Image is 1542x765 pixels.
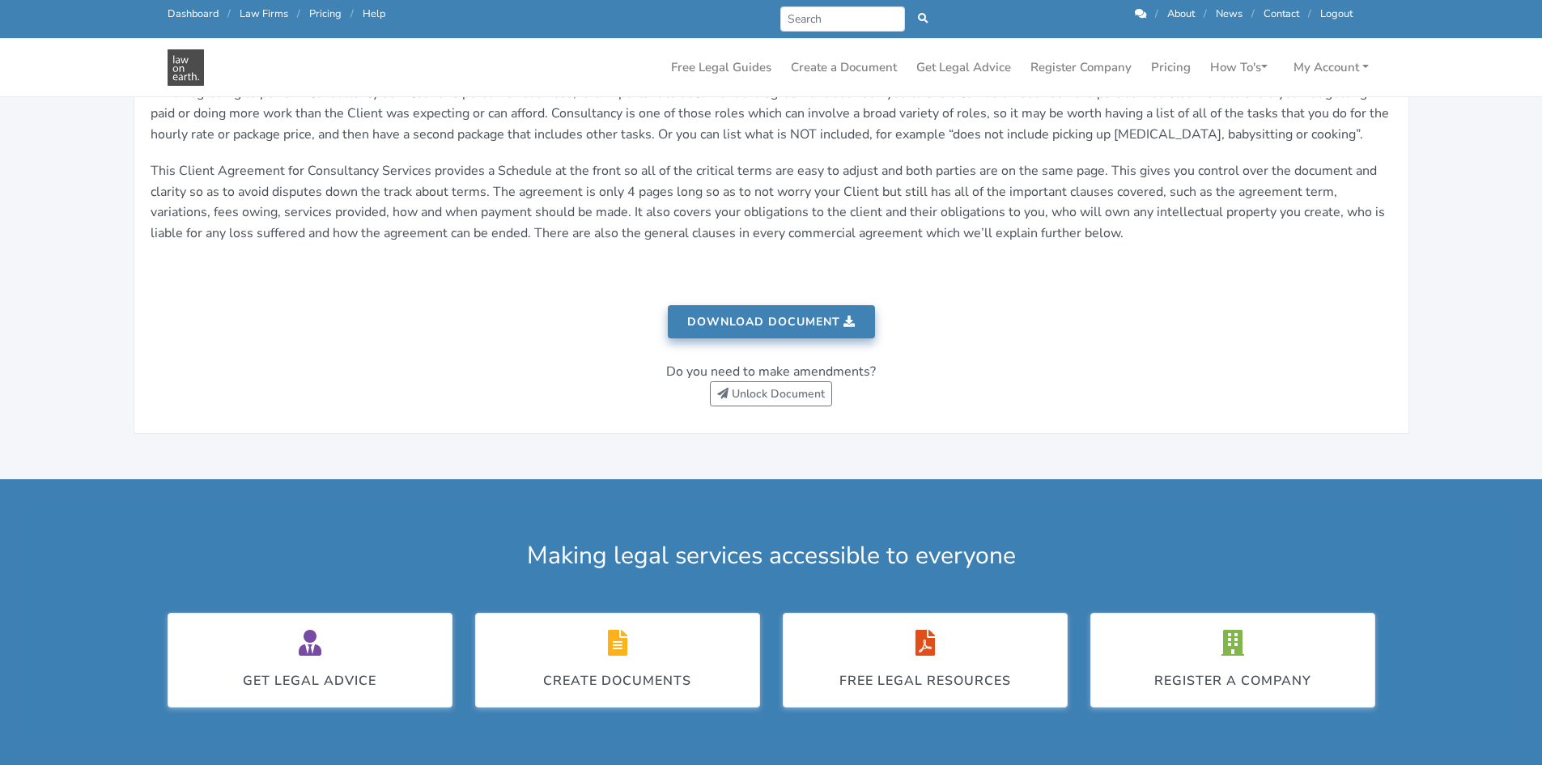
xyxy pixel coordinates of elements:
p: When agreeing to perform consultancy services for a person or business, it is important to docume... [151,83,1392,146]
div: Do you need to make amendments? [151,362,1392,410]
span: / [1308,6,1311,21]
a: Dashboard [168,6,219,21]
a: Register Company [1024,52,1138,83]
a: Free legal resources [783,613,1068,708]
span: / [1251,6,1255,21]
a: Get Legal Advice [168,613,452,708]
a: Create Documents [475,613,760,708]
div: Get Legal Advice [243,671,376,691]
a: Logout [1320,6,1353,21]
a: Law Firms [240,6,288,21]
a: Contact [1264,6,1299,21]
span: / [227,6,231,21]
div: Making legal services accessible to everyone [156,538,1387,574]
a: Pricing [309,6,342,21]
a: Download document [668,305,875,338]
a: Get Legal Advice [910,52,1017,83]
a: Register a Company [1090,613,1375,708]
span: / [1204,6,1207,21]
a: About [1167,6,1195,21]
span: / [350,6,354,21]
span: / [1155,6,1158,21]
a: Free Legal Guides [665,52,778,83]
a: Pricing [1145,52,1197,83]
a: My Account [1287,52,1375,83]
div: Register a Company [1154,671,1311,691]
a: How To's [1204,52,1274,83]
img: Law On Earth [168,49,204,86]
p: This Client Agreement for Consultancy Services provides a Schedule at the front so all of the cri... [151,161,1392,244]
a: News [1216,6,1243,21]
div: Free legal resources [839,671,1011,691]
div: Create Documents [543,671,691,691]
a: Create a Document [784,52,903,83]
a: Help [363,6,385,21]
a: Unlock Document [710,381,832,406]
input: Search [780,6,906,32]
span: / [297,6,300,21]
